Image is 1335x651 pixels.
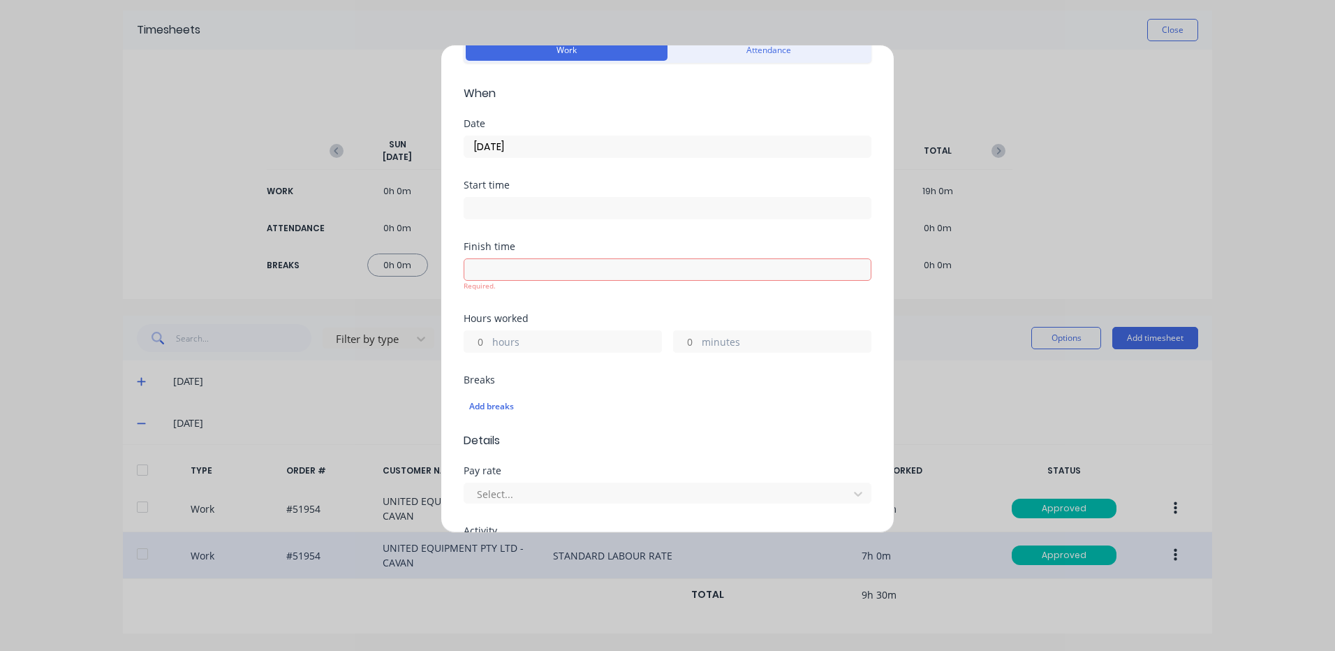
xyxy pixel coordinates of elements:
[464,314,871,323] div: Hours worked
[464,85,871,102] span: When
[464,281,871,291] div: Required.
[464,180,871,190] div: Start time
[464,119,871,129] div: Date
[492,335,661,352] label: hours
[469,397,866,416] div: Add breaks
[674,331,698,352] input: 0
[464,242,871,251] div: Finish time
[464,466,871,476] div: Pay rate
[466,40,667,61] button: Work
[464,375,871,385] div: Breaks
[667,40,869,61] button: Attendance
[464,526,871,536] div: Activity
[702,335,871,352] label: minutes
[464,331,489,352] input: 0
[464,432,871,449] span: Details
